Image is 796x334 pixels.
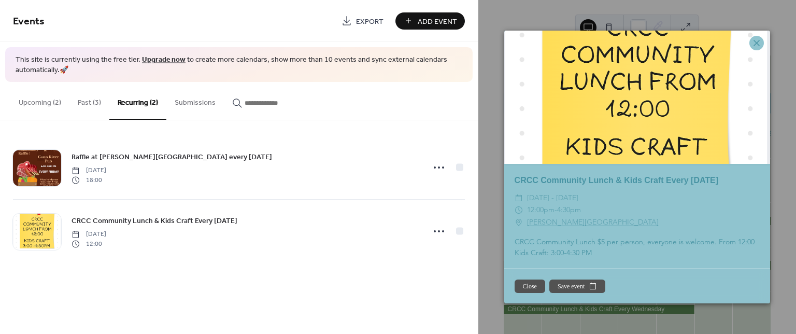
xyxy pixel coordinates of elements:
span: 12:00pm [527,205,555,214]
button: Save event [549,280,605,293]
button: Upcoming (2) [10,82,69,119]
div: ​ [515,192,523,204]
span: Add Event [418,16,457,27]
div: ​ [515,216,523,229]
span: [DATE] - [DATE] [527,192,578,204]
a: Export [334,12,391,30]
span: - [555,205,557,214]
a: Raffle at [PERSON_NAME][GEOGRAPHIC_DATA] every [DATE] [72,151,272,163]
button: Past (3) [69,82,109,119]
span: This site is currently using the free tier. to create more calendars, show more than 10 events an... [16,55,462,75]
span: 12:00 [72,239,106,248]
span: 18:00 [72,175,106,185]
a: CRCC Community Lunch & Kids Craft Every [DATE] [72,215,237,227]
span: 4:30pm [557,205,581,214]
span: [DATE] [72,166,106,175]
span: [DATE] [72,230,106,239]
a: Upgrade now [142,53,186,67]
div: CRCC Community Lunch & Kids Craft Every [DATE] [504,174,770,187]
span: Raffle at [PERSON_NAME][GEOGRAPHIC_DATA] every [DATE] [72,152,272,163]
span: Export [356,16,383,27]
button: Close [515,280,545,293]
span: CRCC Community Lunch & Kids Craft Every [DATE] [72,216,237,227]
button: Add Event [395,12,465,30]
span: Events [13,11,45,32]
button: Recurring (2) [109,82,166,120]
button: Submissions [166,82,224,119]
div: CRCC Community Lunch $5 per person, everyone is welcome. From 12:00 Kids Craft: 3:00-4:30 PM [504,236,770,258]
div: ​ [515,204,523,216]
a: [PERSON_NAME][GEOGRAPHIC_DATA] [527,216,659,229]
